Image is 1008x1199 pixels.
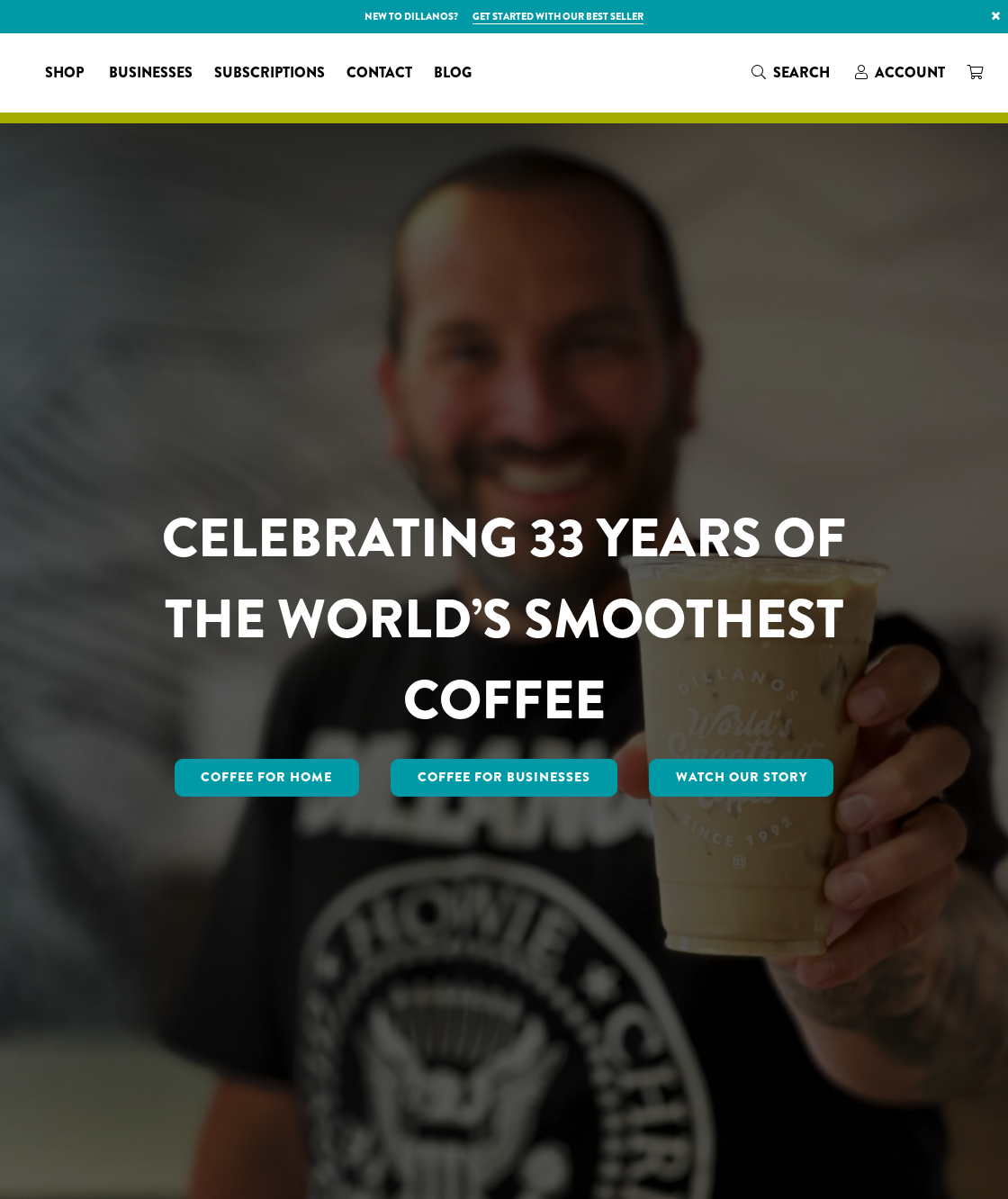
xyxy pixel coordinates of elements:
span: Account [875,62,945,83]
a: Get started with our best seller [472,9,643,24]
a: Watch Our Story [649,759,834,797]
a: Shop [34,59,98,87]
span: Businesses [109,62,193,85]
span: Contact [346,62,412,85]
h1: CELEBRATING 33 YEARS OF THE WORLD’S SMOOTHEST COFFEE [136,498,872,741]
a: Coffee for Home [175,759,360,797]
span: Blog [434,62,472,85]
a: Coffee For Businesses [391,759,617,797]
span: Subscriptions [214,62,325,85]
span: Shop [45,62,84,85]
a: Search [741,58,844,87]
span: Search [773,62,830,83]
